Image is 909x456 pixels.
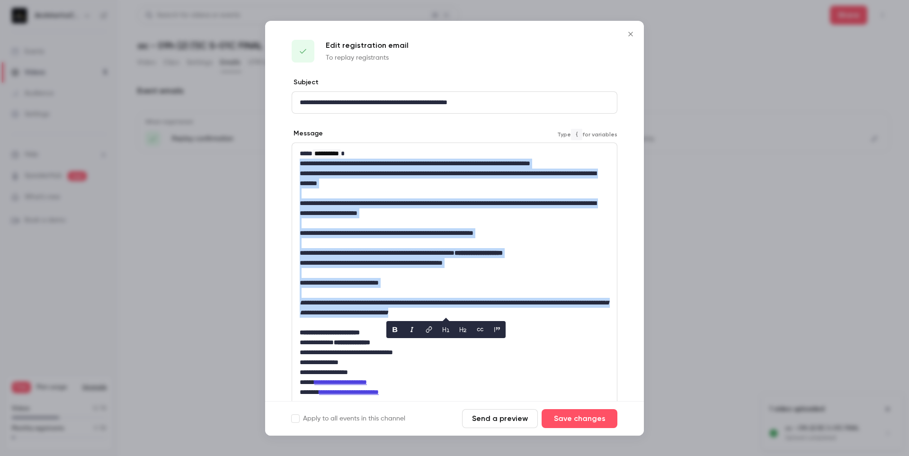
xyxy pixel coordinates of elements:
[292,78,319,87] label: Subject
[542,409,617,428] button: Save changes
[621,25,640,44] button: Close
[292,129,323,138] label: Message
[326,53,409,63] p: To replay registrants
[421,322,437,337] button: link
[292,92,617,113] div: editor
[292,414,405,423] label: Apply to all events in this channel
[387,322,402,337] button: bold
[557,129,617,140] span: Type for variables
[404,322,419,337] button: italic
[462,409,538,428] button: Send a preview
[571,129,582,140] code: {
[490,322,505,337] button: blockquote
[326,40,409,51] p: Edit registration email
